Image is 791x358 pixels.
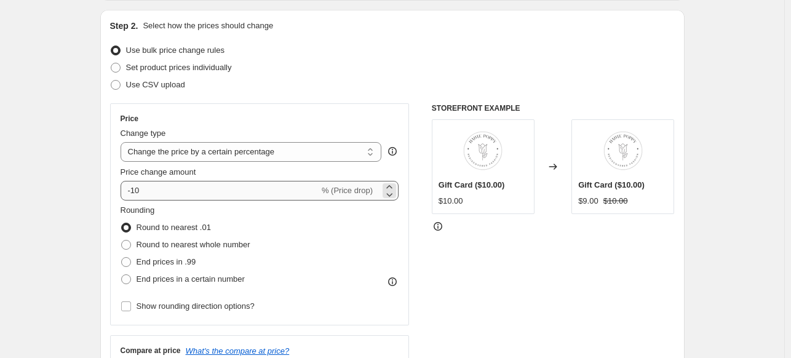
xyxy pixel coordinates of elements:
span: Round to nearest whole number [137,240,250,249]
h6: STOREFRONT EXAMPLE [432,103,675,113]
span: End prices in a certain number [137,274,245,284]
span: Round to nearest .01 [137,223,211,232]
span: Use CSV upload [126,80,185,89]
span: Gift Card ($10.00) [439,180,505,189]
p: Select how the prices should change [143,20,273,32]
span: Gift Card ($10.00) [578,180,645,189]
strike: $10.00 [603,195,628,207]
span: Show rounding direction options? [137,301,255,311]
span: Price change amount [121,167,196,177]
h3: Price [121,114,138,124]
span: Set product prices individually [126,63,232,72]
span: Rounding [121,205,155,215]
h2: Step 2. [110,20,138,32]
div: $10.00 [439,195,463,207]
button: What's the compare at price? [186,346,290,356]
div: help [386,145,399,157]
span: % (Price drop) [322,186,373,195]
h3: Compare at price [121,346,181,356]
div: $9.00 [578,195,598,207]
img: h_2_c04364df-359b-4abe-a59a-7c21daf45fd8_80x.png [458,126,507,175]
span: Use bulk price change rules [126,46,225,55]
span: Change type [121,129,166,138]
img: h_2_c04364df-359b-4abe-a59a-7c21daf45fd8_80x.png [598,126,648,175]
input: -15 [121,181,319,201]
span: End prices in .99 [137,257,196,266]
